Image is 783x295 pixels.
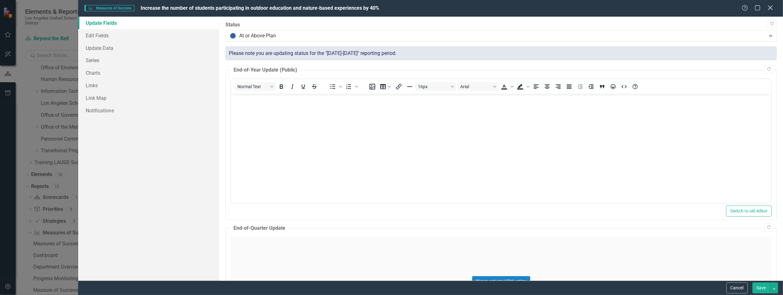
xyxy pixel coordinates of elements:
div: Text color Black [499,82,515,91]
button: Underline [298,82,309,91]
legend: End-of-Quarter Update [230,225,289,232]
button: Click to activate HTML editor [472,276,530,286]
a: Notifications [78,104,219,117]
a: Link Map [78,92,219,104]
button: Save [753,282,770,293]
button: Cancel [726,282,748,293]
button: Blockquote [597,82,607,91]
a: Charts [78,67,219,79]
button: Horizontal line [404,82,415,91]
button: Font size 16px [415,82,456,91]
button: Switch to old editor [726,206,772,217]
button: Insert/edit link [393,82,404,91]
button: Emojis [608,82,618,91]
div: Background color Black [515,82,531,91]
span: Arial [460,84,491,89]
button: Strikethrough [309,82,320,91]
button: Align left [531,82,542,91]
button: Italic [287,82,298,91]
div: Please note you are updating status for the "[DATE]-[DATE]" reporting period. [225,46,777,61]
a: Links [78,79,219,92]
button: Help [630,82,640,91]
span: Increase the number of students participating in outdoor education and nature-based experiences b... [141,5,379,11]
legend: End-of-Year Update (Public) [230,67,300,74]
a: Edit Fields [78,29,219,42]
button: Decrease indent [575,82,586,91]
button: Increase indent [586,82,597,91]
div: Numbered list [343,82,359,91]
iframe: Rich Text Area [231,94,771,203]
button: HTML Editor [619,82,629,91]
div: Bullet list [327,82,343,91]
span: Measures of Success [84,5,134,11]
button: Justify [564,82,575,91]
a: Update Fields [78,17,219,29]
button: Font Arial [458,82,499,91]
button: Align right [553,82,564,91]
label: Status [225,21,777,29]
button: Table [378,82,393,91]
button: Block Normal Text [235,82,276,91]
button: Align center [542,82,553,91]
button: Insert image [367,82,378,91]
button: Bold [276,82,287,91]
span: Normal Text [237,84,268,89]
span: 16px [418,84,449,89]
a: Update Data [78,42,219,54]
a: Series [78,54,219,67]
